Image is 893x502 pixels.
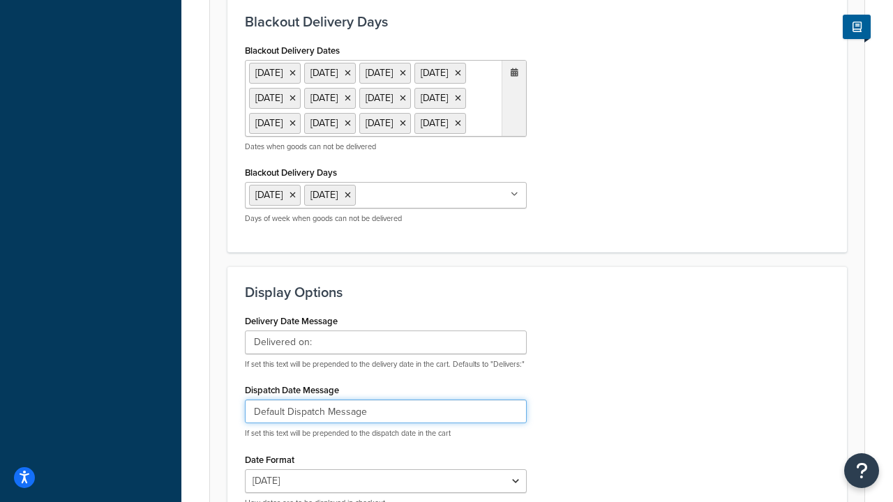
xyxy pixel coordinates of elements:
p: Days of week when goods can not be delivered [245,213,527,224]
input: Delivers: [245,330,527,354]
label: Blackout Delivery Dates [245,45,340,56]
li: [DATE] [359,113,411,134]
li: [DATE] [359,88,411,109]
h3: Display Options [245,284,830,300]
li: [DATE] [414,63,466,84]
li: [DATE] [249,113,301,134]
li: [DATE] [359,63,411,84]
label: Delivery Date Message [245,316,338,326]
li: [DATE] [249,63,301,84]
span: [DATE] [310,188,338,202]
p: If set this text will be prepended to the delivery date in the cart. Defaults to "Delivers:" [245,359,527,370]
li: [DATE] [414,113,466,134]
span: [DATE] [255,188,283,202]
p: Dates when goods can not be delivered [245,142,527,152]
h3: Blackout Delivery Days [245,14,830,29]
button: Show Help Docs [843,15,871,39]
li: [DATE] [304,113,356,134]
li: [DATE] [414,88,466,109]
p: If set this text will be prepended to the dispatch date in the cart [245,428,527,439]
label: Date Format [245,455,294,465]
button: Open Resource Center [844,453,879,488]
li: [DATE] [304,63,356,84]
li: [DATE] [249,88,301,109]
label: Blackout Delivery Days [245,167,337,178]
label: Dispatch Date Message [245,385,339,395]
li: [DATE] [304,88,356,109]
